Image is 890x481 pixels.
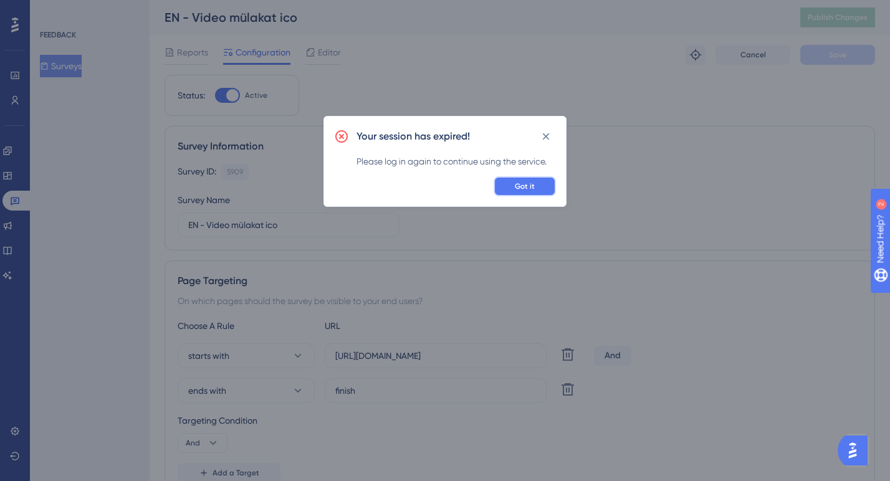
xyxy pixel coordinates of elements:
iframe: UserGuiding AI Assistant Launcher [838,432,875,469]
h2: Your session has expired! [356,129,470,144]
span: Need Help? [29,3,78,18]
div: 2 [87,6,90,16]
span: Got it [515,181,535,191]
div: Please log in again to continue using the service. [356,154,556,169]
